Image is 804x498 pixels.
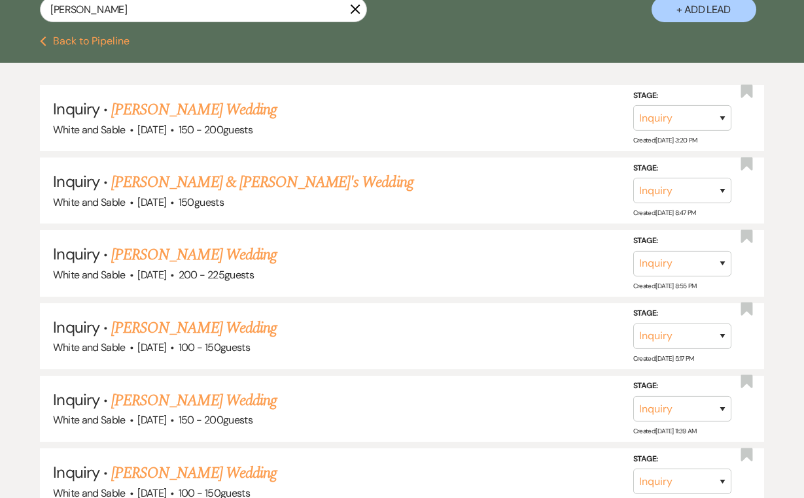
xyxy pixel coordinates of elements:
[179,195,224,209] span: 150 guests
[53,244,99,264] span: Inquiry
[53,317,99,337] span: Inquiry
[111,461,277,485] a: [PERSON_NAME] Wedding
[137,268,166,282] span: [DATE]
[111,243,277,267] a: [PERSON_NAME] Wedding
[137,123,166,137] span: [DATE]
[633,161,731,176] label: Stage:
[633,89,731,103] label: Stage:
[53,340,125,354] span: White and Sable
[633,208,696,217] span: Created: [DATE] 8:47 PM
[633,136,697,144] span: Created: [DATE] 3:20 PM
[53,171,99,191] span: Inquiry
[633,234,731,248] label: Stage:
[111,171,413,194] a: [PERSON_NAME] & [PERSON_NAME]'s Wedding
[137,340,166,354] span: [DATE]
[137,413,166,427] span: [DATE]
[633,452,731,467] label: Stage:
[53,268,125,282] span: White and Sable
[53,462,99,482] span: Inquiry
[40,36,130,46] button: Back to Pipeline
[137,195,166,209] span: [DATE]
[633,307,731,321] label: Stage:
[53,123,125,137] span: White and Sable
[53,195,125,209] span: White and Sable
[633,427,697,435] span: Created: [DATE] 11:39 AM
[53,390,99,410] span: Inquiry
[111,316,277,340] a: [PERSON_NAME] Wedding
[53,99,99,119] span: Inquiry
[179,340,250,354] span: 100 - 150 guests
[633,282,697,290] span: Created: [DATE] 8:55 PM
[111,389,277,412] a: [PERSON_NAME] Wedding
[633,379,731,393] label: Stage:
[179,123,253,137] span: 150 - 200 guests
[53,413,125,427] span: White and Sable
[111,98,277,122] a: [PERSON_NAME] Wedding
[633,354,694,363] span: Created: [DATE] 5:17 PM
[179,413,253,427] span: 150 - 200 guests
[179,268,254,282] span: 200 - 225 guests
